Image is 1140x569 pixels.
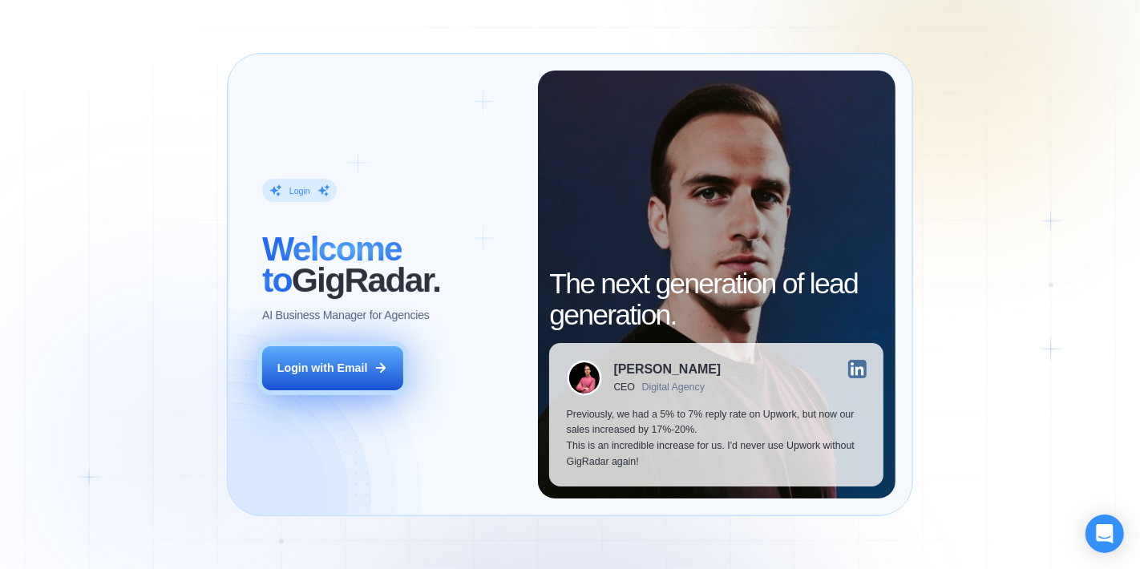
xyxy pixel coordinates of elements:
[262,346,403,390] button: Login with Email
[567,407,867,470] p: Previously, we had a 5% to 7% reply rate on Upwork, but now our sales increased by 17%-20%. This ...
[262,230,402,300] span: Welcome to
[614,381,635,393] div: CEO
[614,363,722,376] div: [PERSON_NAME]
[277,361,368,377] div: Login with Email
[289,185,309,196] div: Login
[262,234,521,297] h2: ‍ GigRadar.
[549,268,883,331] h2: The next generation of lead generation.
[1085,515,1124,553] div: Open Intercom Messenger
[642,381,705,393] div: Digital Agency
[262,308,430,324] p: AI Business Manager for Agencies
